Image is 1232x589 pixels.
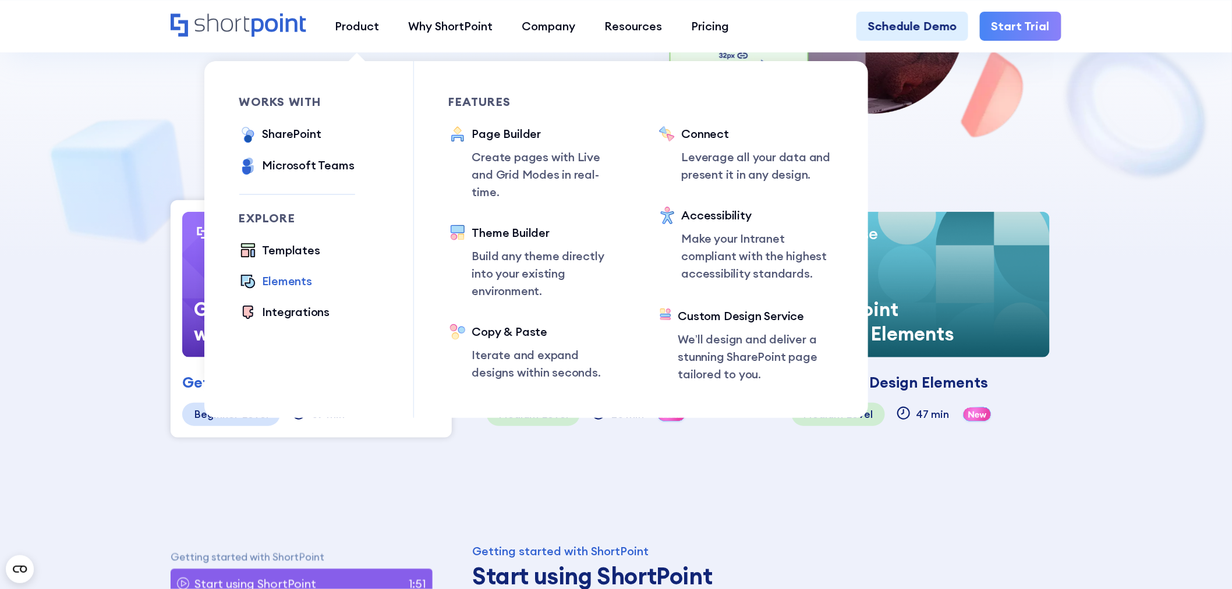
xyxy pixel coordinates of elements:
div: Product [335,17,380,35]
iframe: Chat Widget [1174,533,1232,589]
div: Elements [263,272,312,290]
a: Why ShortPoint [394,12,508,41]
div: Medium [803,409,844,420]
a: CourseShortPoint Design Elements [792,212,1050,357]
div: Getting started with ShortPoint [472,545,1053,557]
button: Open CMP widget [6,555,34,583]
div: Integrations [263,303,330,321]
p: Create pages with Live and Grid Modes in real-time. [472,148,624,201]
a: Product [321,12,394,41]
a: Custom Design ServiceWe’ll design and deliver a stunning SharePoint page tailored to you. [659,307,833,383]
p: Iterate and expand designs within seconds. [472,346,624,381]
div: Company [522,17,576,35]
a: Page BuilderCreate pages with Live and Grid Modes in real-time. [449,125,624,201]
a: Copy & PasteIterate and expand designs within seconds. [449,323,624,381]
div: Level [847,409,873,420]
div: works with [239,96,355,108]
div: Copy & Paste [472,323,624,340]
p: Getting started with ShortPoint [171,551,433,563]
div: Theme Builder [472,224,624,242]
a: Pricing [677,12,744,41]
p: Make your Intranet compliant with the highest accessibility standards. [682,230,833,282]
div: Getting Started with ShortPoint [182,372,407,394]
div: Page Builder [472,125,624,143]
div: Level [242,409,268,420]
div: Resources [605,17,663,35]
a: Integrations [239,303,330,322]
a: AccessibilityMake your Intranet compliant with the highest accessibility standards. [659,207,833,284]
div: 47 min [916,409,950,420]
a: Start Trial [980,12,1061,41]
div: Beginner [194,409,239,420]
a: ConnectLeverage all your data and present it in any design. [659,125,833,183]
a: Elements [239,272,312,292]
a: Schedule Demo [856,12,968,41]
div: ShortPoint Design Elements [792,372,989,394]
div: 23 min [611,409,644,420]
div: Level [541,409,568,420]
a: Microsoft Teams [239,157,355,176]
div: Explore [239,212,355,224]
a: Theme BuilderBuild any theme directly into your existing environment. [449,224,624,300]
a: Resources [590,12,677,41]
div: Why ShortPoint [409,17,493,35]
div: Medium [498,409,539,420]
p: Build any theme directly into your existing environment. [472,247,624,300]
div: 39 min [311,409,345,420]
div: Getting Started with ShortPoint [182,285,366,358]
a: CourseGetting Started with ShortPoint [182,212,440,357]
div: Accessibility [682,207,833,224]
div: Templates [263,242,320,259]
a: Templates [239,242,320,261]
div: Custom Design Service [678,307,833,325]
a: SharePoint [239,125,321,145]
p: We’ll design and deliver a stunning SharePoint page tailored to you. [678,331,833,383]
div: Features [449,96,624,108]
div: Pricing [692,17,730,35]
p: Leverage all your data and present it in any design. [682,148,833,183]
div: SharePoint [263,125,321,143]
a: Home [171,13,306,38]
div: Connect [682,125,833,143]
div: ShortPoint Design Elements [792,285,975,358]
a: Company [508,12,590,41]
div: Microsoft Teams [263,157,355,174]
